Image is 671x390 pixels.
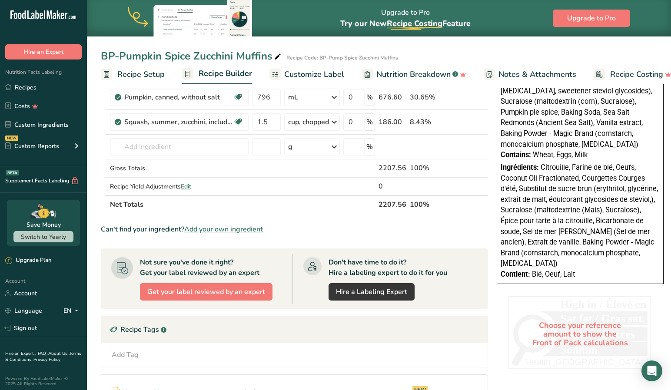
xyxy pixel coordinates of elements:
[340,0,471,36] div: Upgrade to Pro
[269,65,344,84] a: Customize Label
[5,350,81,363] a: Terms & Conditions .
[21,233,66,241] span: Switch to Yearly
[117,69,165,80] span: Recipe Setup
[379,117,406,127] div: 186.00
[5,136,18,141] div: NEW
[140,257,259,278] div: Not sure you've done it right? Get your label reviewed by an expert
[48,350,69,357] a: About Us .
[410,117,447,127] div: 8.43%
[501,270,530,278] span: Contient:
[610,69,663,80] span: Recipe Costing
[33,357,60,363] a: Privacy Policy
[501,151,531,159] span: Contains:
[484,65,576,84] a: Notes & Attachments
[501,55,658,149] span: Pumpkin, Wheat flour, Eggs, Coconut Oil Fractionated, Zucchini Summer Squash, Brown Sugar Substit...
[101,224,488,235] div: Can't find your ingredient?
[288,117,329,127] div: cup, chopped
[286,54,398,62] div: Recipe Code: BP-Pump Spice Zucchini Muffins
[362,65,466,84] a: Nutrition Breakdown
[498,69,576,80] span: Notes & Attachments
[184,224,263,235] span: Add your own ingredient
[6,170,19,175] div: BETA
[553,10,630,27] button: Upgrade to Pro
[5,303,42,318] a: Language
[567,13,616,23] span: Upgrade to Pro
[124,92,233,102] div: Pumpkin, canned, without salt
[101,48,283,64] div: BP-Pumpkin Spice Zucchini Muffins
[110,138,249,155] input: Add Ingredient
[182,64,252,85] a: Recipe Builder
[147,287,265,297] span: Get your label reviewed by an expert
[410,92,447,102] div: 30.65%
[5,376,82,387] div: Powered By FoodLabelMaker © 2025 All Rights Reserved
[5,256,51,265] div: Upgrade Plan
[63,305,82,316] div: EN
[387,18,442,29] span: Recipe Costing
[379,163,406,173] div: 2207.56
[199,68,252,79] span: Recipe Builder
[501,163,539,172] span: Ingrédients:
[5,44,82,59] button: Hire an Expert
[377,195,408,213] th: 2207.56
[38,350,48,357] a: FAQ .
[288,142,292,152] div: g
[408,195,448,213] th: 100%
[641,360,662,381] div: Open Intercom Messenger
[27,220,61,229] div: Save Money
[329,283,415,301] a: Hire a Labeling Expert
[501,163,658,268] span: Citrouille, Farine de blé, Oeufs, Coconut Oil Fractionated, Courgettes Courges d'été, Substitut d...
[410,163,447,173] div: 100%
[288,92,298,102] div: mL
[108,195,377,213] th: Net Totals
[5,142,59,151] div: Custom Reports
[533,151,588,159] span: Wheat, Eggs, Milk
[329,257,447,278] div: Don't have time to do it? Hire a labeling expert to do it for you
[110,164,249,173] div: Gross Totals
[5,350,36,357] a: Hire an Expert .
[101,317,488,343] div: Recipe Tags
[181,182,191,191] span: Edit
[112,350,139,360] div: Add Tag
[13,231,73,242] button: Switch to Yearly
[284,69,344,80] span: Customize Label
[140,283,272,301] button: Get your label reviewed by an expert
[340,18,471,29] span: Try our New Feature
[508,296,652,372] div: Choose your reference amount to show the Front of Pack calculations
[101,65,165,84] a: Recipe Setup
[379,181,406,192] div: 0
[110,182,249,191] div: Recipe Yield Adjustments
[376,69,451,80] span: Nutrition Breakdown
[124,117,233,127] div: Squash, summer, zucchini, includes skin, raw
[379,92,406,102] div: 676.60
[532,270,575,278] span: Blé, Oeuf, Lait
